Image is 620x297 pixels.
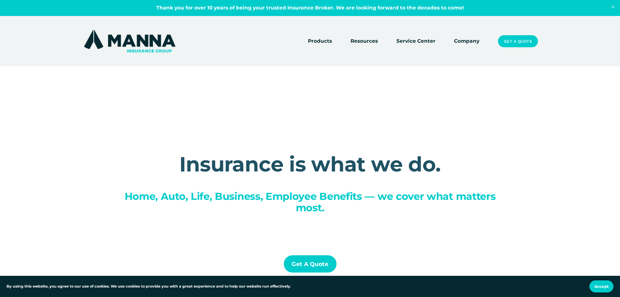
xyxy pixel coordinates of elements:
[454,37,479,46] a: Company
[179,152,441,177] strong: Insurance is what we do.
[308,37,332,45] span: Products
[308,37,332,46] a: folder dropdown
[396,37,435,46] a: Service Center
[351,37,378,45] span: Resources
[125,190,498,214] span: Home, Auto, Life, Business, Employee Benefits — we cover what matters most.
[82,28,177,54] img: Manna Insurance Group
[498,35,538,48] a: Get a Quote
[351,37,378,46] a: folder dropdown
[7,284,291,290] p: By using this website, you agree to our use of cookies. We use cookies to provide you with a grea...
[594,284,609,289] span: Accept
[589,280,613,292] button: Accept
[284,255,337,273] a: Get a Quote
